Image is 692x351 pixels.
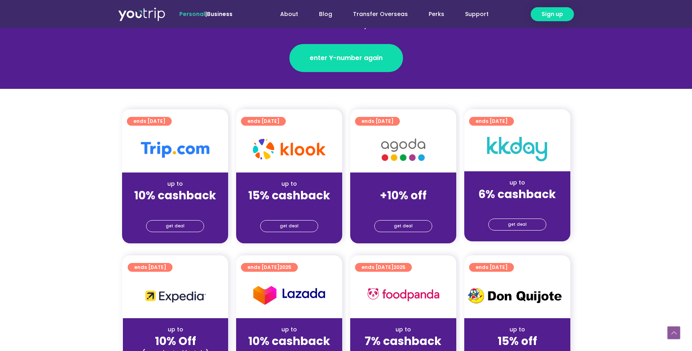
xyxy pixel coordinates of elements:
[127,117,172,126] a: ends [DATE]
[146,220,204,232] a: get deal
[243,180,336,188] div: up to
[155,333,196,349] strong: 10% Off
[133,117,165,126] span: ends [DATE]
[396,180,411,188] span: up to
[542,10,563,18] span: Sign up
[128,263,172,272] a: ends [DATE]
[343,7,418,22] a: Transfer Overseas
[207,10,233,18] a: Business
[380,188,427,203] strong: +10% off
[394,221,413,232] span: get deal
[475,117,507,126] span: ends [DATE]
[310,53,383,63] span: enter Y-number again
[418,7,455,22] a: Perks
[247,117,279,126] span: ends [DATE]
[361,117,393,126] span: ends [DATE]
[248,333,330,349] strong: 10% cashback
[241,263,298,272] a: ends [DATE]2025
[260,220,318,232] a: get deal
[166,221,185,232] span: get deal
[374,220,432,232] a: get deal
[128,203,222,211] div: (for stays only)
[497,333,537,349] strong: 15% off
[134,263,166,272] span: ends [DATE]
[248,188,330,203] strong: 15% cashback
[243,203,336,211] div: (for stays only)
[357,325,450,334] div: up to
[471,179,564,187] div: up to
[531,7,574,21] a: Sign up
[361,263,405,272] span: ends [DATE]
[270,7,309,22] a: About
[241,117,286,126] a: ends [DATE]
[471,325,564,334] div: up to
[475,263,507,272] span: ends [DATE]
[355,263,412,272] a: ends [DATE]2025
[247,263,291,272] span: ends [DATE]
[129,325,222,334] div: up to
[309,7,343,22] a: Blog
[469,117,514,126] a: ends [DATE]
[279,264,291,271] span: 2025
[128,180,222,188] div: up to
[179,10,205,18] span: Personal
[455,7,499,22] a: Support
[179,10,233,18] span: |
[365,333,441,349] strong: 7% cashback
[134,188,216,203] strong: 10% cashback
[469,263,514,272] a: ends [DATE]
[488,219,546,231] a: get deal
[393,264,405,271] span: 2025
[280,221,299,232] span: get deal
[243,325,336,334] div: up to
[289,44,403,72] a: enter Y-number again
[254,7,499,22] nav: Menu
[471,202,564,210] div: (for stays only)
[357,203,450,211] div: (for stays only)
[478,187,556,202] strong: 6% cashback
[355,117,400,126] a: ends [DATE]
[508,219,527,230] span: get deal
